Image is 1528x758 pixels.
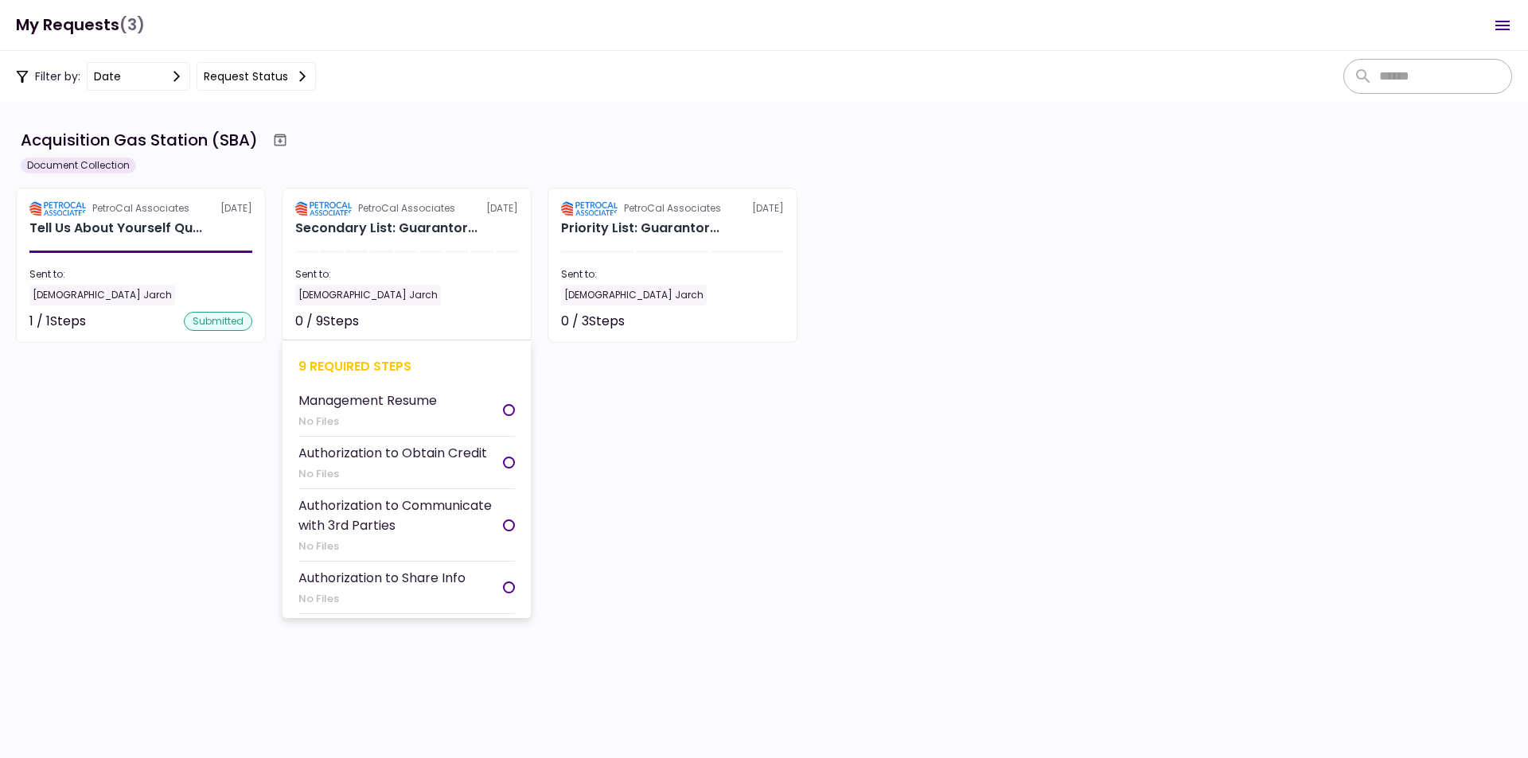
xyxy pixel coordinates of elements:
div: submitted [184,312,252,331]
div: No Files [298,466,487,482]
div: Sent to: [561,267,784,282]
div: [DEMOGRAPHIC_DATA] Jarch [295,285,441,305]
div: [DATE] [561,201,784,216]
button: date [87,62,190,91]
div: [DEMOGRAPHIC_DATA] Jarch [561,285,707,305]
div: No Files [298,591,466,607]
div: 1 / 1 Steps [29,312,86,331]
div: Not started [446,312,518,331]
div: 0 / 3 Steps [561,312,625,331]
div: Sent to: [29,267,252,282]
div: [DATE] [295,201,518,216]
div: [DEMOGRAPHIC_DATA] Jarch [29,285,175,305]
div: [DATE] [29,201,252,216]
div: No Files [298,414,437,430]
div: Acquisition Gas Station (SBA) [21,128,258,152]
div: Document Collection [21,157,136,173]
div: No Files [298,538,503,554]
div: Secondary List: Guarantor Checklist (SBA) [295,219,477,238]
div: date [94,68,121,85]
button: Archive workflow [266,126,294,154]
div: 9 required steps [298,356,515,376]
img: Partner logo [561,201,618,216]
div: Authorization to Obtain Credit [298,443,487,463]
div: PetroCal Associates [624,201,721,216]
div: 0 / 9 Steps [295,312,359,331]
div: Priority List: Guarantor Checklist (SBA) [561,219,719,238]
div: Management Resume [298,391,437,410]
button: Request status [197,62,316,91]
img: Partner logo [295,201,352,216]
button: Open menu [1483,6,1522,45]
div: Filter by: [16,62,316,91]
div: Sent to: [295,267,518,282]
div: PetroCal Associates [92,201,189,216]
img: Partner logo [29,201,86,216]
div: Authorization to Communicate with 3rd Parties [298,496,503,535]
span: (3) [119,9,145,41]
div: PetroCal Associates [358,201,455,216]
div: Not started [712,312,784,331]
div: Tell Us About Yourself Questionnaire (Guarantor #2) [29,219,202,238]
h1: My Requests [16,9,145,41]
div: Authorization to Share Info [298,568,466,588]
